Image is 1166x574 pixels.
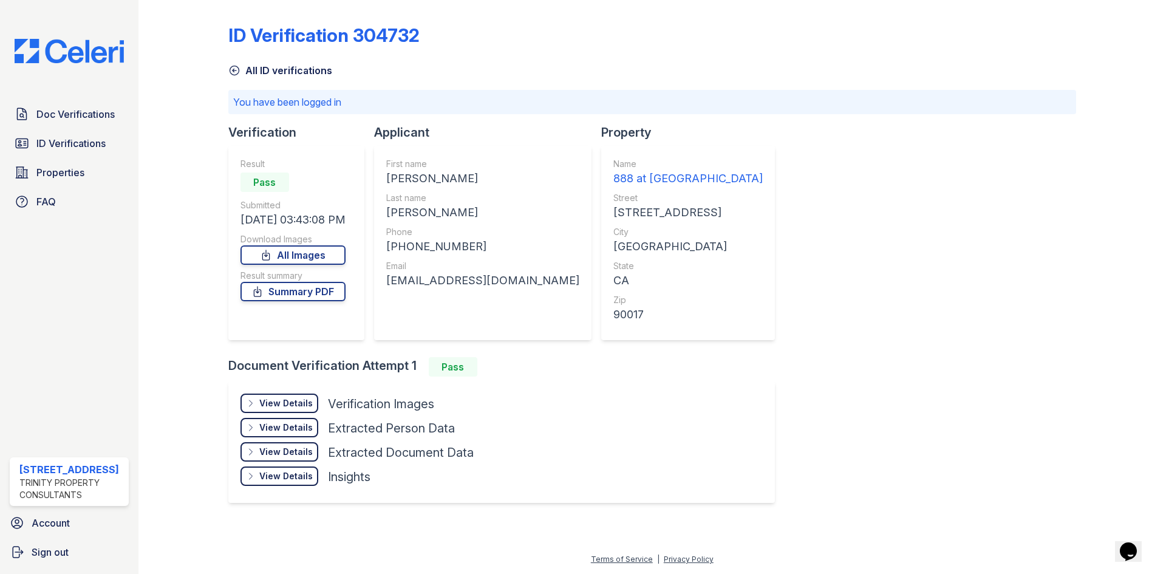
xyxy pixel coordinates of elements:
div: Street [613,192,763,204]
span: Sign out [32,545,69,559]
div: Pass [429,357,477,377]
div: Zip [613,294,763,306]
div: View Details [259,446,313,458]
div: [GEOGRAPHIC_DATA] [613,238,763,255]
p: You have been logged in [233,95,1071,109]
div: Submitted [240,199,346,211]
div: Document Verification Attempt 1 [228,357,785,377]
div: Result [240,158,346,170]
div: Pass [240,173,289,192]
div: City [613,226,763,238]
div: [EMAIL_ADDRESS][DOMAIN_NAME] [386,272,579,289]
a: All Images [240,245,346,265]
div: [PERSON_NAME] [386,170,579,187]
div: Download Images [240,233,346,245]
div: | [657,555,660,564]
div: [STREET_ADDRESS] [613,204,763,221]
a: Sign out [5,540,134,564]
a: Name 888 at [GEOGRAPHIC_DATA] [613,158,763,187]
div: Property [601,124,785,141]
a: Privacy Policy [664,555,714,564]
span: Account [32,516,70,530]
div: 888 at [GEOGRAPHIC_DATA] [613,170,763,187]
span: Properties [36,165,84,180]
a: Properties [10,160,129,185]
div: Extracted Document Data [328,444,474,461]
div: ID Verification 304732 [228,24,420,46]
div: Verification Images [328,395,434,412]
iframe: chat widget [1115,525,1154,562]
div: State [613,260,763,272]
div: Email [386,260,579,272]
div: CA [613,272,763,289]
a: FAQ [10,190,129,214]
div: Applicant [374,124,601,141]
a: Account [5,511,134,535]
a: Terms of Service [591,555,653,564]
div: Insights [328,468,370,485]
span: ID Verifications [36,136,106,151]
div: [PHONE_NUMBER] [386,238,579,255]
div: View Details [259,422,313,434]
div: 90017 [613,306,763,323]
div: Name [613,158,763,170]
div: Trinity Property Consultants [19,477,124,501]
div: [PERSON_NAME] [386,204,579,221]
div: [STREET_ADDRESS] [19,462,124,477]
span: FAQ [36,194,56,209]
a: ID Verifications [10,131,129,155]
div: First name [386,158,579,170]
div: [DATE] 03:43:08 PM [240,211,346,228]
a: All ID verifications [228,63,332,78]
img: CE_Logo_Blue-a8612792a0a2168367f1c8372b55b34899dd931a85d93a1a3d3e32e68fde9ad4.png [5,39,134,63]
div: View Details [259,397,313,409]
div: Last name [386,192,579,204]
div: Result summary [240,270,346,282]
span: Doc Verifications [36,107,115,121]
div: Verification [228,124,374,141]
a: Doc Verifications [10,102,129,126]
div: Phone [386,226,579,238]
a: Summary PDF [240,282,346,301]
div: View Details [259,470,313,482]
div: Extracted Person Data [328,420,455,437]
